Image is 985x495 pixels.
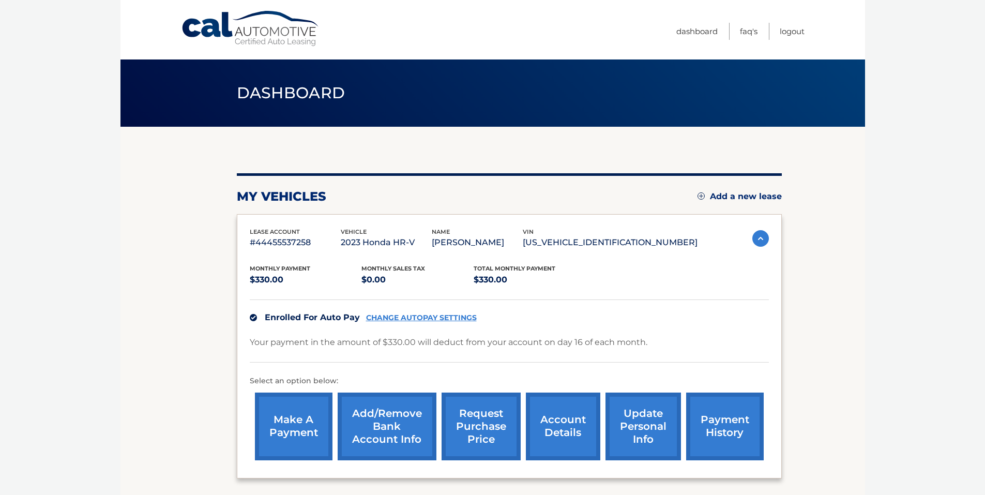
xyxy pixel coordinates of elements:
[265,312,360,322] span: Enrolled For Auto Pay
[523,228,534,235] span: vin
[752,230,769,247] img: accordion-active.svg
[250,335,647,350] p: Your payment in the amount of $330.00 will deduct from your account on day 16 of each month.
[181,10,321,47] a: Cal Automotive
[237,189,326,204] h2: my vehicles
[474,273,586,287] p: $330.00
[237,83,345,102] span: Dashboard
[361,273,474,287] p: $0.00
[605,393,681,460] a: update personal info
[255,393,332,460] a: make a payment
[341,228,367,235] span: vehicle
[442,393,521,460] a: request purchase price
[361,265,425,272] span: Monthly sales Tax
[250,314,257,321] img: check.svg
[432,228,450,235] span: name
[526,393,600,460] a: account details
[250,228,300,235] span: lease account
[338,393,436,460] a: Add/Remove bank account info
[250,235,341,250] p: #44455537258
[740,23,757,40] a: FAQ's
[250,375,769,387] p: Select an option below:
[474,265,555,272] span: Total Monthly Payment
[686,393,764,460] a: payment history
[341,235,432,250] p: 2023 Honda HR-V
[432,235,523,250] p: [PERSON_NAME]
[523,235,698,250] p: [US_VEHICLE_IDENTIFICATION_NUMBER]
[250,273,362,287] p: $330.00
[698,192,705,200] img: add.svg
[698,191,782,202] a: Add a new lease
[780,23,805,40] a: Logout
[676,23,718,40] a: Dashboard
[250,265,310,272] span: Monthly Payment
[366,313,477,322] a: CHANGE AUTOPAY SETTINGS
